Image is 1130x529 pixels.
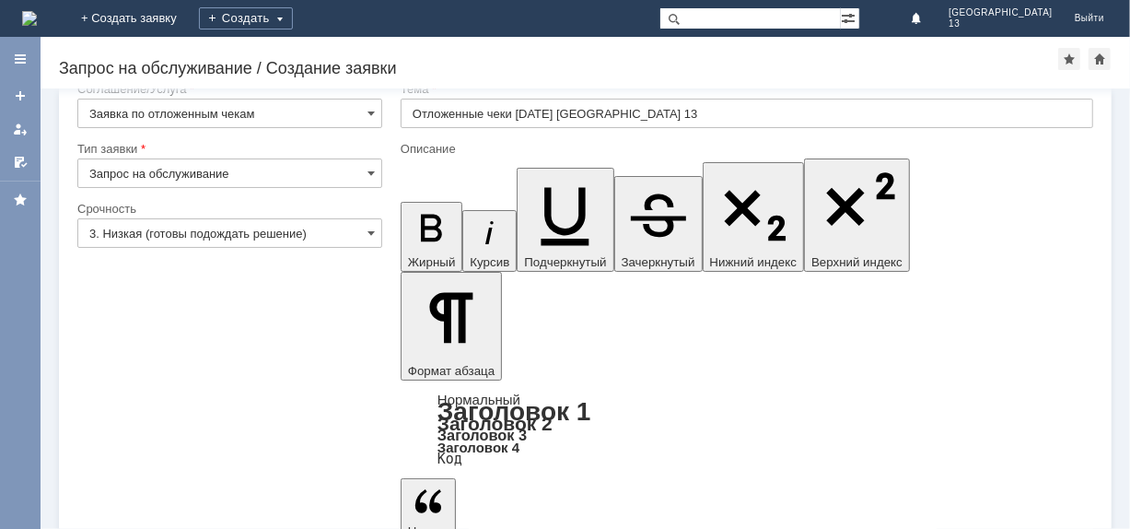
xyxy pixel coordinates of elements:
div: Тема [401,83,1089,95]
span: Курсив [470,255,509,269]
div: Срочность [77,203,379,215]
div: Описание [401,143,1089,155]
a: Заголовок 3 [437,427,527,443]
span: Верхний индекс [811,255,903,269]
a: Заголовок 4 [437,440,519,455]
span: [GEOGRAPHIC_DATA] [949,7,1053,18]
button: Подчеркнутый [517,168,613,272]
button: Жирный [401,202,463,272]
button: Зачеркнутый [614,176,703,272]
span: Формат абзаца [408,364,495,378]
span: Нижний индекс [710,255,798,269]
button: Верхний индекс [804,159,910,272]
a: Перейти на домашнюю страницу [22,11,37,26]
button: Формат абзаца [401,272,502,381]
a: Заголовок 1 [437,397,591,426]
div: Создать [199,7,293,29]
a: Мои согласования [6,147,35,177]
span: Расширенный поиск [841,8,859,26]
div: Добрый вечер, удалите пожалуйста отложенные чеки [DATE] [PERSON_NAME] [7,7,269,37]
span: 13 [949,18,1053,29]
a: Код [437,451,462,467]
a: Заголовок 2 [437,413,553,434]
span: Жирный [408,255,456,269]
a: Создать заявку [6,81,35,111]
img: logo [22,11,37,26]
button: Курсив [462,210,517,272]
a: Мои заявки [6,114,35,144]
span: Зачеркнутый [622,255,695,269]
div: Соглашение/Услуга [77,83,379,95]
div: Тип заявки [77,143,379,155]
button: Нижний индекс [703,162,805,272]
div: Запрос на обслуживание / Создание заявки [59,59,1058,77]
span: Подчеркнутый [524,255,606,269]
a: Нормальный [437,392,520,407]
div: Добавить в избранное [1058,48,1080,70]
div: Сделать домашней страницей [1089,48,1111,70]
div: Формат абзаца [401,394,1093,465]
